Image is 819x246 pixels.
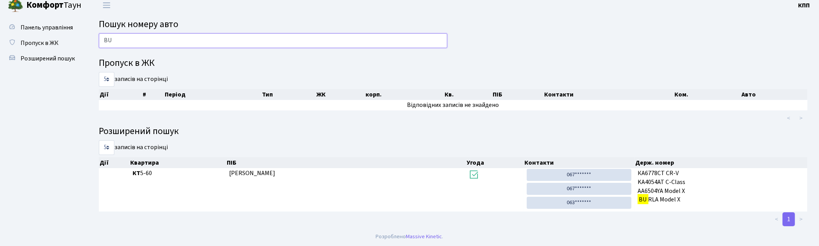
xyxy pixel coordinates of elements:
span: [PERSON_NAME] [229,169,275,177]
span: Пропуск в ЖК [21,39,59,47]
th: ЖК [316,89,365,100]
th: Тип [261,89,316,100]
td: Відповідних записів не знайдено [99,100,807,110]
label: записів на сторінці [99,72,168,87]
th: Авто [741,89,807,100]
a: 1 [783,212,795,226]
a: Пропуск в ЖК [4,35,81,51]
th: Період [164,89,261,100]
th: Дії [99,89,142,100]
th: # [142,89,164,100]
th: Контакти [543,89,674,100]
a: Massive Kinetic [406,232,442,241]
h4: Пропуск в ЖК [99,58,807,69]
input: Пошук [99,33,447,48]
span: Пошук номеру авто [99,17,178,31]
th: ПІБ [226,157,466,168]
span: 5-60 [133,169,223,178]
label: записів на сторінці [99,140,168,155]
span: КА6778СТ CR-V KA4054AT C-Class AA6504YA Model X RLA Model X [638,169,804,204]
th: Угода [466,157,524,168]
span: Панель управління [21,23,73,32]
mark: BU [638,194,648,205]
th: Контакти [524,157,635,168]
th: Кв. [444,89,492,100]
th: ПІБ [492,89,543,100]
a: Панель управління [4,20,81,35]
b: КТ [133,169,140,177]
div: Розроблено . [376,232,443,241]
th: Держ. номер [635,157,807,168]
select: записів на сторінці [99,140,114,155]
th: корп. [365,89,444,100]
h4: Розширений пошук [99,126,807,137]
th: Квартира [129,157,226,168]
a: Розширений пошук [4,51,81,66]
th: Дії [99,157,129,168]
a: КПП [798,1,810,10]
select: записів на сторінці [99,72,114,87]
th: Ком. [674,89,741,100]
span: Розширений пошук [21,54,75,63]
